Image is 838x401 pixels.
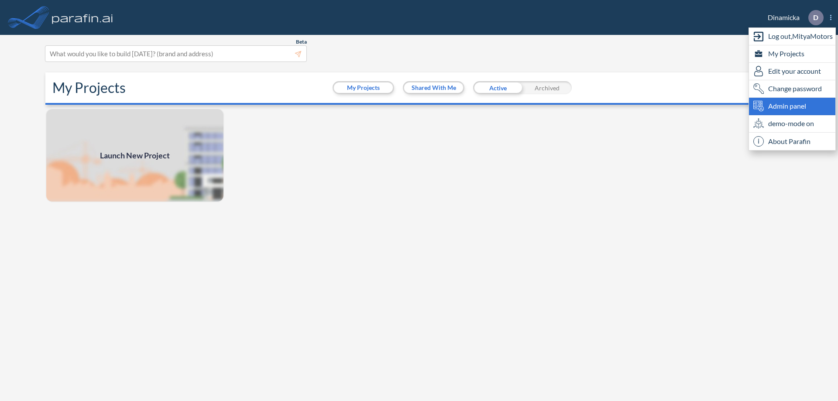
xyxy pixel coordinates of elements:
span: Admin panel [768,101,806,111]
div: Edit user [749,63,835,80]
span: Beta [296,38,307,45]
div: Dinamicka [755,10,831,25]
span: About Parafin [768,136,811,147]
span: demo-mode on [768,118,814,129]
span: Log out, MityaMotors [768,31,833,41]
div: Change password [749,80,835,98]
h2: My Projects [52,79,126,96]
div: About Parafin [749,133,835,150]
button: Shared With Me [404,82,463,93]
span: Edit your account [768,66,821,76]
p: D [813,14,818,21]
span: Launch New Project [100,150,170,161]
a: Launch New Project [45,108,224,202]
span: Change password [768,83,822,94]
img: add [45,108,224,202]
div: Active [473,81,522,94]
button: My Projects [334,82,393,93]
img: logo [50,9,115,26]
div: My Projects [749,45,835,63]
span: i [753,136,764,147]
div: Admin panel [749,98,835,115]
div: Archived [522,81,572,94]
span: My Projects [768,48,804,59]
div: Log out [749,28,835,45]
div: demo-mode on [749,115,835,133]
